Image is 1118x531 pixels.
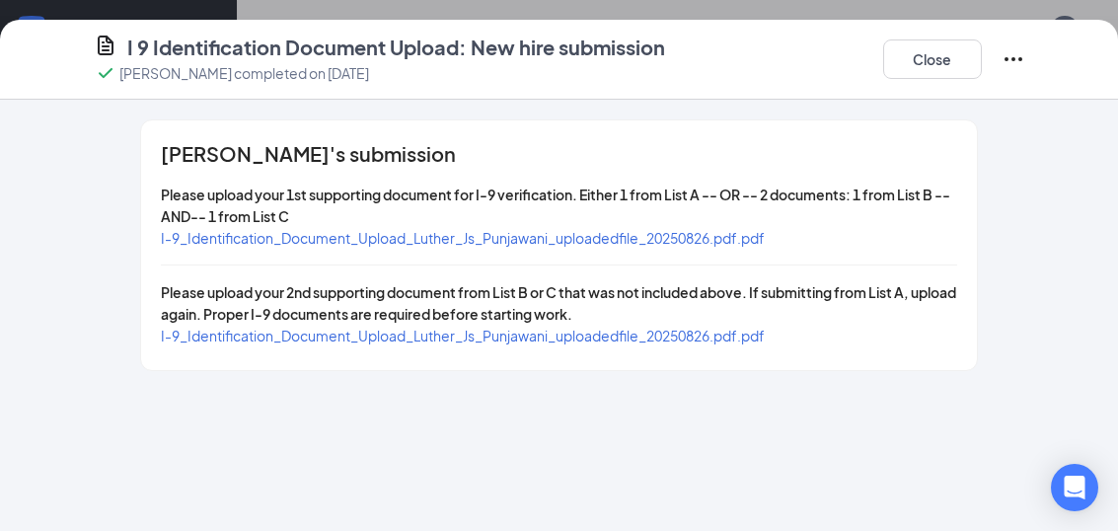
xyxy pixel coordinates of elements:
a: I-9_Identification_Document_Upload_Luther_Js_Punjawani_uploadedfile_20250826.pdf.pdf [161,229,765,247]
h4: I 9 Identification Document Upload: New hire submission [127,34,665,61]
span: Please upload your 2nd supporting document from List B or C that was not included above. If submi... [161,283,956,323]
svg: Ellipses [1002,47,1025,71]
span: [PERSON_NAME]'s submission [161,144,456,164]
button: Close [883,39,982,79]
svg: Checkmark [94,61,117,85]
a: I-9_Identification_Document_Upload_Luther_Js_Punjawani_uploadedfile_20250826.pdf.pdf [161,327,765,344]
svg: CustomFormIcon [94,34,117,57]
div: Open Intercom Messenger [1051,464,1098,511]
p: [PERSON_NAME] completed on [DATE] [119,63,369,83]
span: Please upload your 1st supporting document for I-9 verification. Either 1 from List A -- OR -- 2 ... [161,186,950,225]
